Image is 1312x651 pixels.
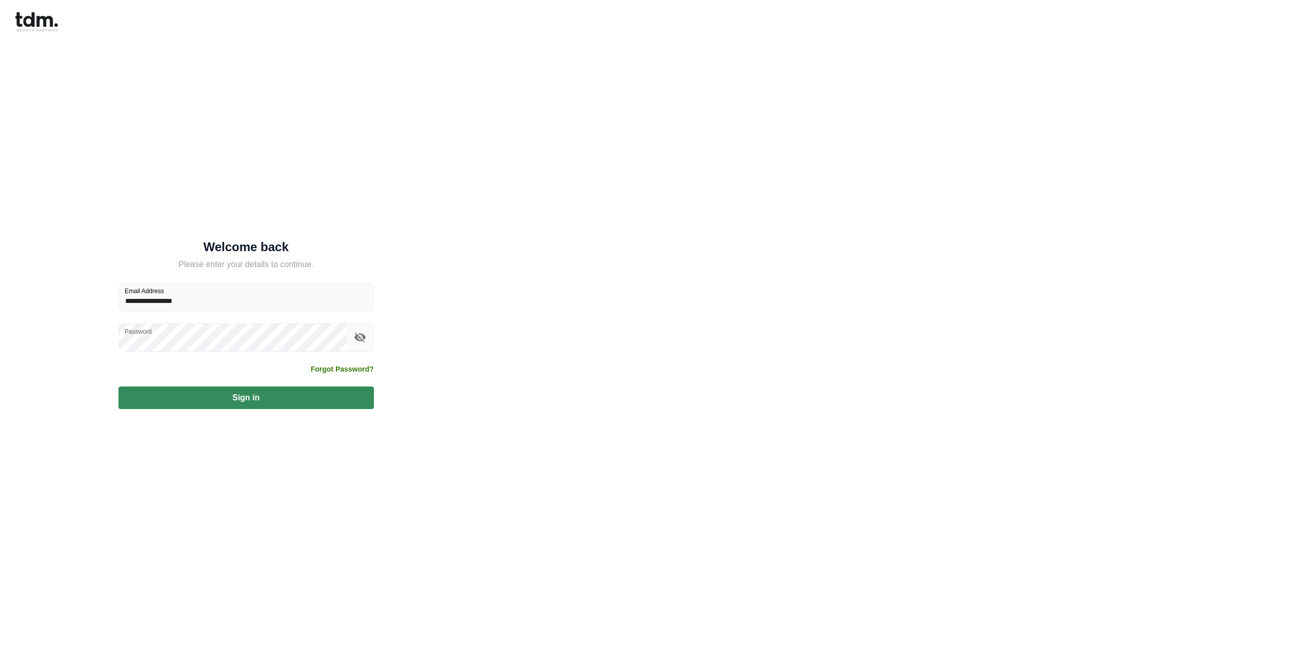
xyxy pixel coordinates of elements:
h5: Welcome back [118,242,374,252]
label: Email Address [125,287,164,295]
label: Password [125,327,152,336]
a: Forgot Password? [311,364,374,374]
button: Sign in [118,386,374,409]
h5: Please enter your details to continue. [118,258,374,271]
button: toggle password visibility [351,329,369,346]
